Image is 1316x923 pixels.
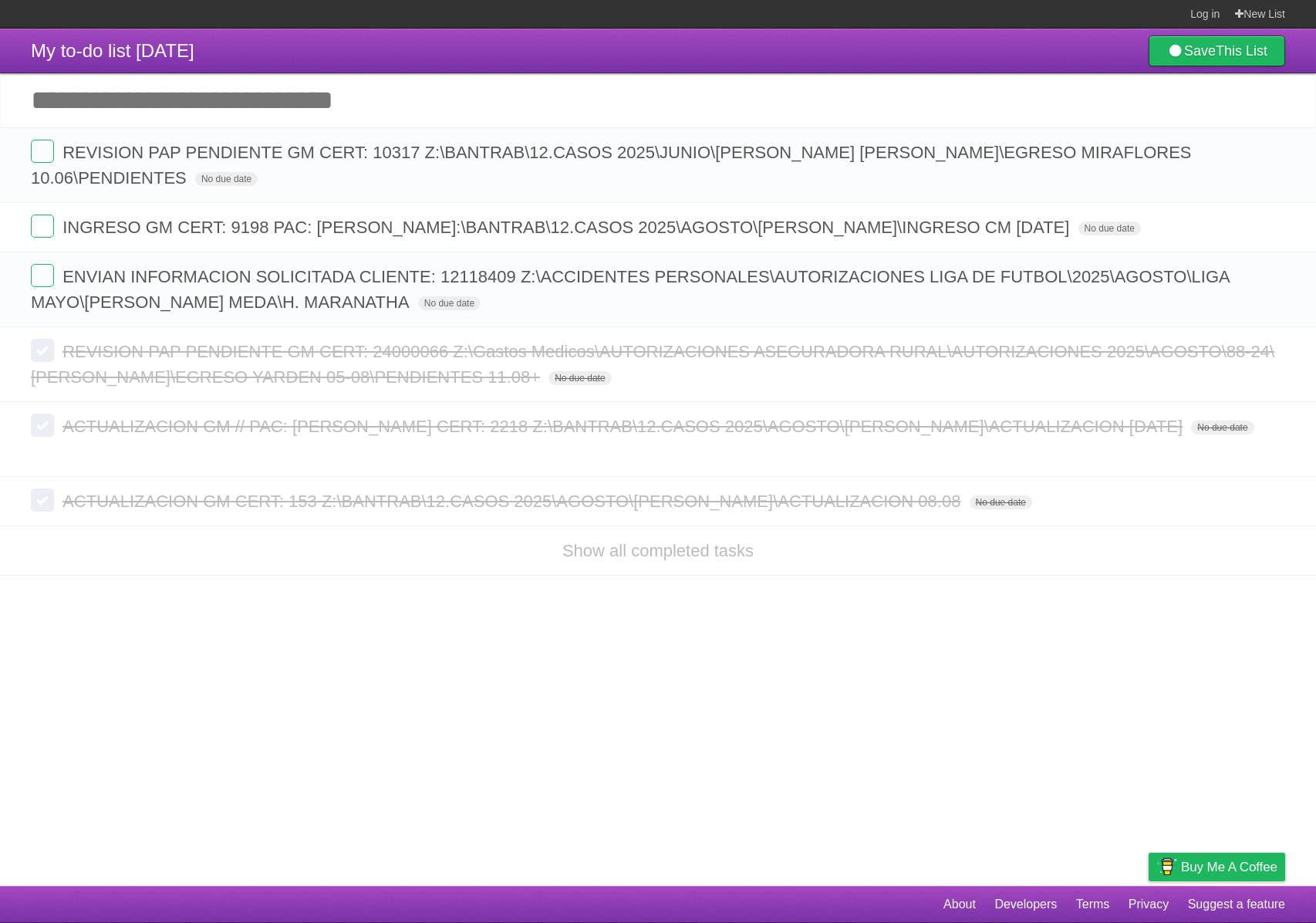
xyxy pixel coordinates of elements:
[31,140,54,163] label: Done
[31,215,54,238] label: Done
[62,218,1073,237] span: INGRESO GM CERT: 9198 PAC: [PERSON_NAME]:\BANTRAB\12.CASOS 2025\AGOSTO\[PERSON_NAME]\INGRESO CM [...
[1156,854,1177,880] img: Buy me a coffee
[1188,890,1285,919] a: Suggest a feature
[1191,289,1220,315] label: Star task
[31,489,54,512] label: Done
[62,492,964,511] span: ACTUALIZACION GM CERT: 153 Z:\BANTRAB\12.CASOS 2025\AGOSTO\[PERSON_NAME]\ACTUALIZACION 08.08
[943,890,976,919] a: About
[562,541,754,560] a: Show all completed tasks
[31,339,54,362] label: Done
[970,495,1032,509] span: No due date
[1149,853,1285,881] a: Buy me a coffee
[31,143,1192,188] span: REVISION PAP PENDIENTE GM CERT: 10317 Z:\BANTRAB\12.CASOS 2025\JUNIO\[PERSON_NAME] [PERSON_NAME]\...
[1149,35,1285,66] a: SaveThis List
[548,371,611,385] span: No due date
[1216,43,1267,59] b: This List
[195,172,258,186] span: No due date
[31,267,1229,312] span: ENVIAN INFORMACION SOLICITADA CLIENTE: 12118409 Z:\ACCIDENTES PERSONALES\AUTORIZACIONES LIGA DE F...
[1129,890,1169,919] a: Privacy
[994,890,1057,919] a: Developers
[31,414,54,437] label: Done
[31,40,194,61] span: My to-do list [DATE]
[1076,890,1110,919] a: Terms
[1078,221,1141,235] span: No due date
[1191,421,1254,434] span: No due date
[418,296,481,310] span: No due date
[31,342,1274,387] span: REVISION PAP PENDIENTE GM CERT: 24000066 Z:\Gastos Medicos\AUTORIZACIONES ASEGURADORA RURAL\AUTOR...
[1191,165,1220,191] label: Star task
[62,417,1186,436] span: ACTUALIZACION GM // PAC: [PERSON_NAME] CERT: 2218 Z:\BANTRAB\12.CASOS 2025\AGOSTO\[PERSON_NAME]\A...
[1191,215,1220,240] label: Star task
[1181,854,1277,881] span: Buy me a coffee
[31,264,54,287] label: Done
